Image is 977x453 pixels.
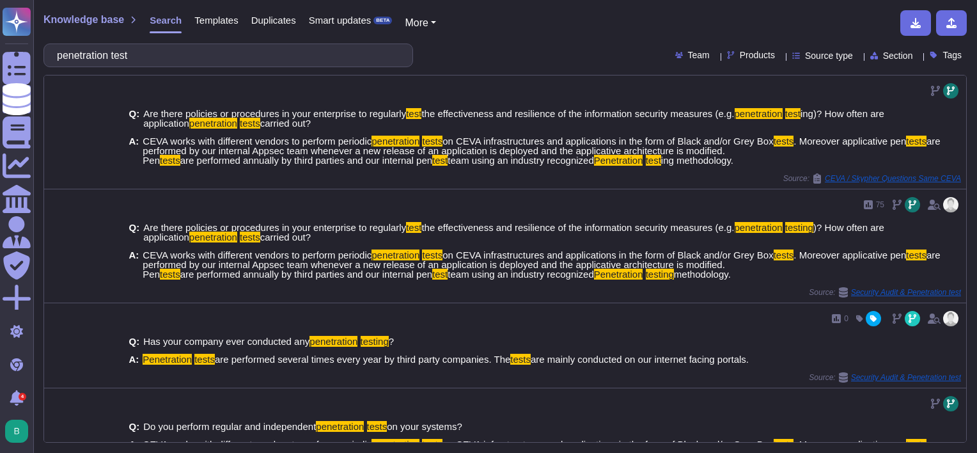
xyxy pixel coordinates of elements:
[150,15,182,25] span: Search
[129,337,139,346] b: Q:
[129,250,139,279] b: A:
[194,15,238,25] span: Templates
[51,44,400,67] input: Search a question or template...
[674,269,731,280] span: methodology.
[448,269,593,280] span: team using an industry recognized
[5,420,28,443] img: user
[783,173,961,184] span: Source:
[876,201,884,209] span: 75
[735,222,783,233] mark: penetration
[160,269,180,280] mark: tests
[442,250,773,260] span: on CEVA infrastructures and applications in the form of Black and/or Grey Box
[316,421,364,432] mark: penetration
[19,393,26,401] div: 4
[510,354,531,365] mark: tests
[688,51,710,60] span: Team
[180,269,432,280] span: are performed annually by third parties and our internal pen
[422,439,442,450] mark: tests
[180,155,432,166] span: are performed annually by third parties and our internal pen
[194,354,215,365] mark: tests
[389,336,394,347] span: ?
[646,269,674,280] mark: testing
[373,17,392,24] div: BETA
[825,175,961,182] span: CEVA / Skypher Questions Same CEVA
[189,232,237,242] mark: penetration
[143,136,940,166] span: are performed by our internal Appsec team whenever a new release of an application is deployed an...
[387,421,462,432] span: on your systems?
[189,118,237,129] mark: penetration
[143,222,884,242] span: )? How often are application
[421,222,734,233] span: the effectiveness and resilience of the information security measures (e.g.
[240,118,260,129] mark: tests
[129,354,139,364] b: A:
[793,250,906,260] span: . Moreover applicative pen
[143,222,406,233] span: Are there policies or procedures in your enterprise to regularly
[215,354,510,365] span: are performed several times every year by third party companies. The
[774,439,794,450] mark: tests
[809,287,961,298] span: Source:
[260,232,311,242] span: carried out?
[906,439,926,450] mark: tests
[531,354,749,365] span: are mainly conducted on our internet facing portals.
[805,51,853,60] span: Source type
[143,108,884,129] span: ing)? How often are application
[422,136,442,147] mark: tests
[371,439,419,450] mark: penetration
[143,250,371,260] span: CEVA works with different vendors to perform periodic
[240,232,260,242] mark: tests
[143,108,406,119] span: Are there policies or procedures in your enterprise to regularly
[143,421,316,432] span: Do you perform regular and independent
[942,51,962,60] span: Tags
[309,336,357,347] mark: penetration
[143,136,371,147] span: CEVA works with different vendors to perform periodic
[809,372,961,383] span: Source:
[129,223,139,242] b: Q:
[160,155,180,166] mark: tests
[943,197,958,212] img: user
[906,136,926,147] mark: tests
[251,15,296,25] span: Duplicates
[785,108,801,119] mark: test
[421,108,734,119] span: the effectiveness and resilience of the information security measures (e.g.
[422,250,442,260] mark: tests
[405,15,436,31] button: More
[851,289,961,296] span: Security Audit & Penetration test
[371,250,419,260] mark: penetration
[793,439,906,450] span: . Moreover applicative pen
[405,17,428,28] span: More
[260,118,311,129] span: carried out?
[943,311,958,326] img: user
[774,250,794,260] mark: tests
[661,155,733,166] span: ing methodology.
[646,155,661,166] mark: test
[432,155,448,166] mark: test
[432,269,448,280] mark: test
[735,108,783,119] mark: penetration
[371,136,419,147] mark: penetration
[367,421,387,432] mark: tests
[448,155,593,166] span: team using an industry recognized
[143,250,940,280] span: are performed by our internal Appsec team whenever a new release of an application is deployed an...
[785,222,813,233] mark: testing
[406,222,421,233] mark: test
[740,51,775,60] span: Products
[129,422,139,431] b: Q:
[774,136,794,147] mark: tests
[594,269,643,280] mark: Penetration
[442,439,773,450] span: on CEVA infrastructures and applications in the form of Black and/or Grey Box
[844,315,848,322] span: 0
[361,336,389,347] mark: testing
[143,439,371,450] span: CEVA works with different vendors to perform periodic
[406,108,421,119] mark: test
[851,374,961,381] span: Security Audit & Penetration test
[883,51,913,60] span: Section
[442,136,773,147] span: on CEVA infrastructures and applications in the form of Black and/or Grey Box
[129,136,139,165] b: A:
[309,15,371,25] span: Smart updates
[594,155,643,166] mark: Penetration
[793,136,906,147] span: . Moreover applicative pen
[129,109,139,128] b: Q:
[143,354,192,365] mark: Penetration
[3,417,37,445] button: user
[43,15,124,25] span: Knowledge base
